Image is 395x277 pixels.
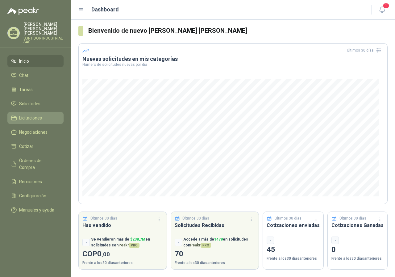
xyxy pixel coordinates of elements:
[82,55,384,63] h3: Nuevas solicitudes en mis categorías
[91,237,163,248] p: Se vendieron más de en solicitudes con
[23,22,64,35] p: [PERSON_NAME] [PERSON_NAME] [PERSON_NAME]
[7,155,64,173] a: Órdenes de Compra
[7,176,64,187] a: Remisiones
[183,237,255,248] p: Accede a más de en solicitudes con
[267,237,274,244] div: -
[331,244,384,256] p: 0
[90,216,117,221] p: Últimos 30 días
[82,63,384,66] p: Número de solicitudes nuevas por día
[175,239,182,246] div: -
[23,36,64,44] p: SURTIDOR INDUSTRIAL SAS
[19,86,33,93] span: Tareas
[91,5,119,14] h1: Dashboard
[376,4,388,15] button: 1
[267,256,320,262] p: Frente a los 30 días anteriores
[19,72,28,79] span: Chat
[19,157,58,171] span: Órdenes de Compra
[97,250,110,258] span: 0
[19,58,29,65] span: Inicio
[7,7,39,15] img: Logo peakr
[275,216,301,221] p: Últimos 30 días
[82,260,163,266] p: Frente a los 30 días anteriores
[7,84,64,95] a: Tareas
[175,260,255,266] p: Frente a los 30 días anteriores
[88,26,388,36] h3: Bienvenido de nuevo [PERSON_NAME] [PERSON_NAME]
[102,251,110,258] span: ,00
[7,98,64,110] a: Solicitudes
[7,112,64,124] a: Licitaciones
[182,216,209,221] p: Últimos 30 días
[129,243,139,248] span: PRO
[82,248,163,260] p: COP
[190,243,211,247] span: Peakr
[19,207,54,213] span: Manuales y ayuda
[19,143,33,150] span: Cotizar
[130,237,145,241] span: $ 238,7M
[19,100,40,107] span: Solicitudes
[331,256,384,262] p: Frente a los 30 días anteriores
[82,221,163,229] h3: Has vendido
[267,244,320,256] p: 45
[7,55,64,67] a: Inicio
[19,192,46,199] span: Configuración
[201,243,211,248] span: PRO
[331,237,339,244] div: -
[19,115,42,121] span: Licitaciones
[7,126,64,138] a: Negociaciones
[7,190,64,202] a: Configuración
[19,129,48,136] span: Negociaciones
[339,216,366,221] p: Últimos 30 días
[214,237,223,241] span: 1478
[175,248,255,260] p: 70
[175,221,255,229] h3: Solicitudes Recibidas
[347,45,384,55] div: Últimos 30 días
[7,141,64,152] a: Cotizar
[7,69,64,81] a: Chat
[19,178,42,185] span: Remisiones
[331,221,384,229] h3: Cotizaciones Ganadas
[82,239,90,246] div: -
[267,221,320,229] h3: Cotizaciones enviadas
[118,243,139,247] span: Peakr
[7,204,64,216] a: Manuales y ayuda
[383,3,389,9] span: 1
